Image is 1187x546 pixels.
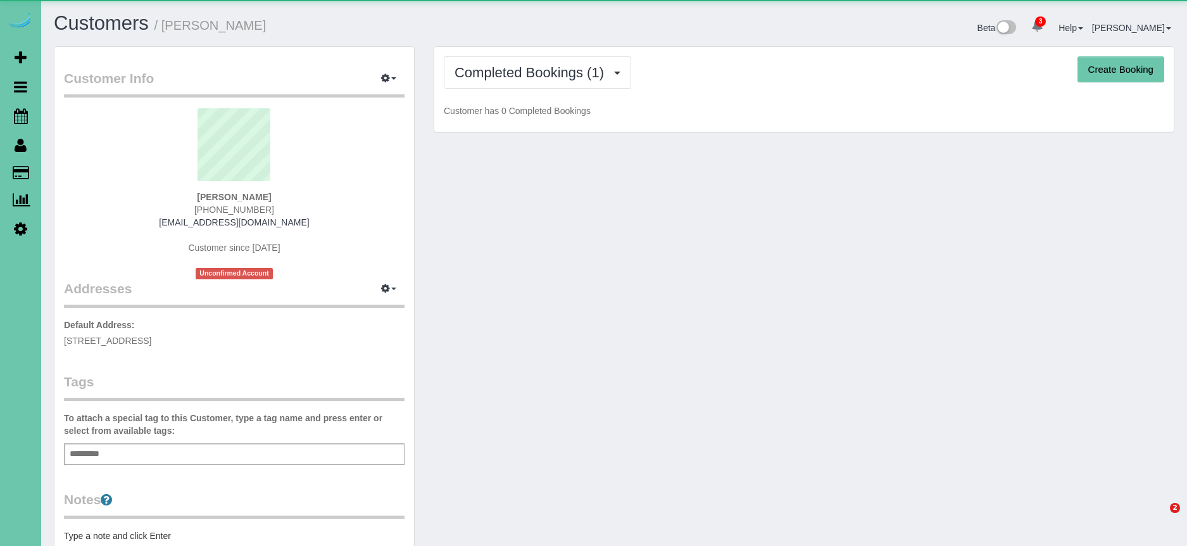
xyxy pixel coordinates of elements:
label: To attach a special tag to this Customer, type a tag name and press enter or select from availabl... [64,412,405,437]
pre: Type a note and click Enter [64,530,405,542]
button: Completed Bookings (1) [444,56,631,89]
span: [PHONE_NUMBER] [194,205,274,215]
small: / [PERSON_NAME] [154,18,267,32]
iframe: Intercom live chat [1144,503,1174,533]
span: 2 [1170,503,1180,513]
a: Customers [54,12,149,34]
a: Beta [977,23,1017,33]
a: Help [1058,23,1083,33]
legend: Customer Info [64,69,405,98]
strong: [PERSON_NAME] [197,192,271,202]
a: 3 [1025,13,1050,41]
label: Default Address: [64,319,135,331]
img: New interface [995,20,1016,37]
span: Customer since [DATE] [188,243,280,253]
span: 3 [1035,16,1046,27]
button: Create Booking [1077,56,1164,83]
legend: Notes [64,490,405,519]
legend: Tags [64,372,405,401]
a: [EMAIL_ADDRESS][DOMAIN_NAME] [159,217,309,227]
span: Completed Bookings (1) [455,65,610,80]
a: [PERSON_NAME] [1092,23,1171,33]
img: Automaid Logo [8,13,33,30]
span: Unconfirmed Account [196,268,273,279]
span: [STREET_ADDRESS] [64,336,151,346]
p: Customer has 0 Completed Bookings [444,105,1164,117]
